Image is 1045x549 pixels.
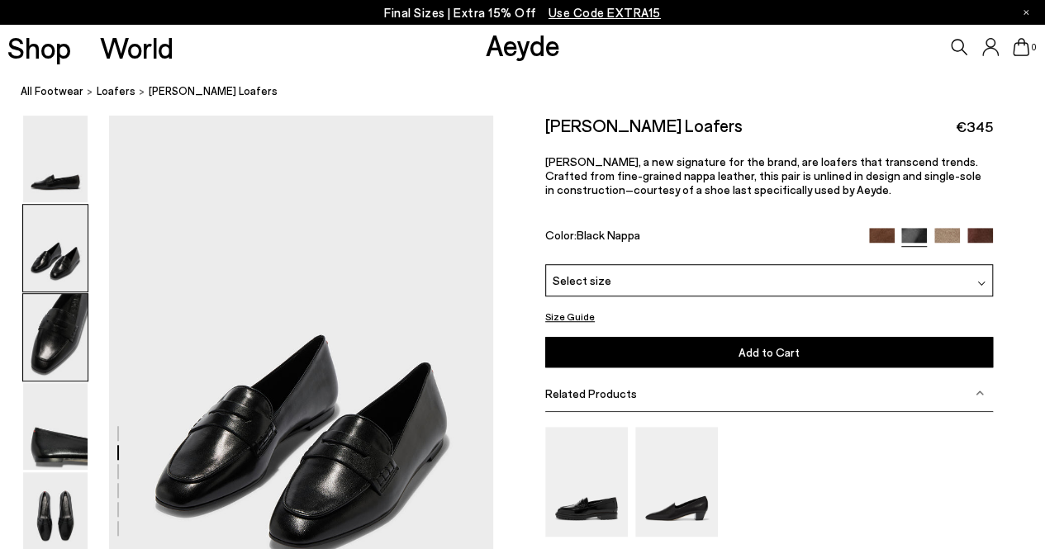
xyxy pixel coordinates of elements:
a: World [100,33,173,62]
a: Loafers [97,83,135,100]
img: Alfie Leather Loafers - Image 4 [23,383,88,470]
span: Add to Cart [739,345,800,359]
a: All Footwear [21,83,83,100]
span: [PERSON_NAME], a new signature for the brand, are loafers that transcend trends. Crafted from fin... [545,154,981,196]
button: Add to Cart [545,337,993,367]
span: [PERSON_NAME] Loafers [149,83,278,100]
span: Select size [553,272,611,289]
h2: [PERSON_NAME] Loafers [545,115,743,135]
img: svg%3E [976,389,984,397]
span: Black Nappa [577,228,640,242]
span: 0 [1029,43,1038,52]
img: Alfie Leather Loafers - Image 2 [23,205,88,291]
p: Final Sizes | Extra 15% Off [384,2,661,23]
span: Related Products [545,386,637,400]
span: Loafers [97,84,135,97]
img: svg%3E [977,279,986,287]
button: Size Guide [545,306,595,327]
span: €345 [956,116,993,137]
div: Color: [545,228,854,247]
img: Gabby Almond-Toe Loafers [635,426,718,536]
a: Aeyde [485,27,559,62]
img: Alfie Leather Loafers - Image 1 [23,116,88,202]
span: Navigate to /collections/ss25-final-sizes [549,5,661,20]
a: 0 [1013,38,1029,56]
nav: breadcrumb [21,69,1045,115]
a: Shop [7,33,71,62]
img: Leon Loafers [545,426,628,536]
img: Alfie Leather Loafers - Image 3 [23,294,88,381]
